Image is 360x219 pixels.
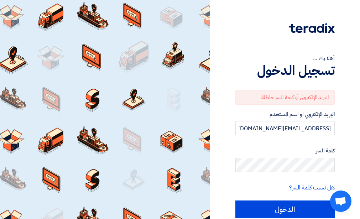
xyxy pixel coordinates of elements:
[235,121,335,135] input: أدخل بريد العمل الإلكتروني او اسم المستخدم الخاص بك ...
[330,191,351,212] div: Open chat
[235,200,335,218] input: الدخول
[289,183,335,192] a: هل نسيت كلمة السر؟
[235,110,335,119] label: البريد الإلكتروني او اسم المستخدم
[235,90,335,105] div: البريد الإلكتروني أو كلمة السر خاطئة
[235,54,335,63] div: أهلا بك ...
[235,63,335,78] h1: تسجيل الدخول
[235,147,335,155] label: كلمة السر
[289,23,335,33] img: Teradix logo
